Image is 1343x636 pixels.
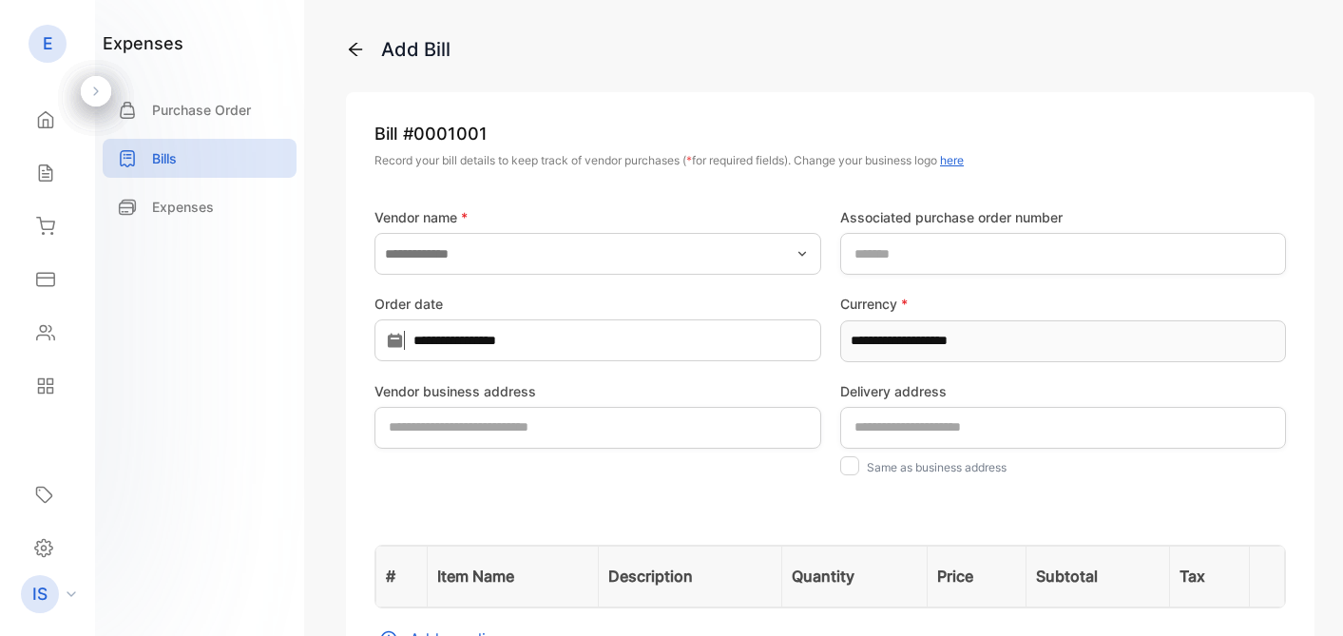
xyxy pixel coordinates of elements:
[1169,546,1249,607] th: Tax
[374,207,821,227] label: Vendor name
[374,121,1286,146] p: Bill
[598,546,781,607] th: Description
[403,121,488,146] span: # 0001001
[840,294,1287,314] label: Currency
[927,546,1026,607] th: Price
[374,381,821,401] label: Vendor business address
[43,31,53,56] p: E
[103,139,297,178] a: Bills
[840,381,1287,401] label: Delivery address
[103,30,183,56] h1: expenses
[940,153,964,167] span: here
[103,90,297,129] a: Purchase Order
[1263,556,1343,636] iframe: LiveChat chat widget
[374,152,1286,169] p: Record your bill details to keep track of vendor purchases ( for required fields).
[152,148,177,168] p: Bills
[152,100,251,120] p: Purchase Order
[867,460,1007,474] label: Same as business address
[32,582,48,607] p: IS
[428,546,598,607] th: Item Name
[782,546,928,607] th: Quantity
[1026,546,1169,607] th: Subtotal
[103,187,297,226] a: Expenses
[840,207,1287,227] label: Associated purchase order number
[376,546,428,607] th: #
[381,35,451,64] div: Add Bill
[152,197,214,217] p: Expenses
[374,294,821,314] label: Order date
[794,153,964,167] span: Change your business logo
